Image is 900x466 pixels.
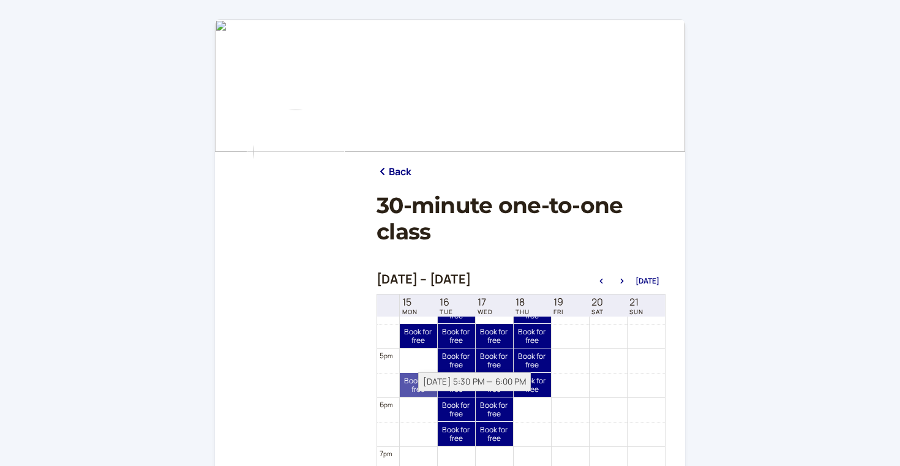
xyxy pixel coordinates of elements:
a: September 18, 2025 [513,295,532,317]
a: September 17, 2025 [475,295,495,317]
span: pm [384,351,392,360]
span: THU [516,308,530,315]
a: September 19, 2025 [551,295,566,317]
span: Book for free [514,328,551,345]
a: September 15, 2025 [400,295,420,317]
span: Book for free [438,401,475,419]
a: September 20, 2025 [589,295,606,317]
span: FRI [553,308,563,315]
div: 5 [380,350,393,361]
span: Book for free [400,377,437,394]
span: Book for free [476,352,513,370]
span: pm [383,449,392,458]
h1: 30-minute one-to-one class [377,192,666,245]
span: Book for free [514,352,551,370]
button: [DATE] [636,277,659,285]
span: Book for free [476,377,513,394]
h2: [DATE] – [DATE] [377,272,471,287]
span: Book for free [476,426,513,443]
a: Back [377,164,412,180]
span: 21 [629,296,643,308]
span: Book for free [438,377,475,394]
span: Book for free [438,352,475,370]
span: 16 [440,296,453,308]
span: Book for free [400,328,437,345]
span: SUN [629,308,643,315]
span: pm [384,400,392,409]
span: Book for free [438,303,475,321]
span: TUE [440,308,453,315]
span: 17 [478,296,493,308]
a: September 21, 2025 [627,295,646,317]
a: September 16, 2025 [437,295,456,317]
span: Book for free [438,426,475,443]
span: Book for free [438,328,475,345]
span: 18 [516,296,530,308]
span: WED [478,308,493,315]
span: Book for free [514,303,551,321]
span: SAT [591,308,604,315]
span: Book for free [514,377,551,394]
span: 20 [591,296,604,308]
div: 6 [380,399,393,410]
div: [DATE] 5:30 PM — 6:00 PM [418,372,531,391]
span: 19 [553,296,563,308]
span: Book for free [476,328,513,345]
span: Book for free [476,401,513,419]
span: MON [402,308,418,315]
span: 15 [402,296,418,308]
div: 7 [380,448,392,459]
